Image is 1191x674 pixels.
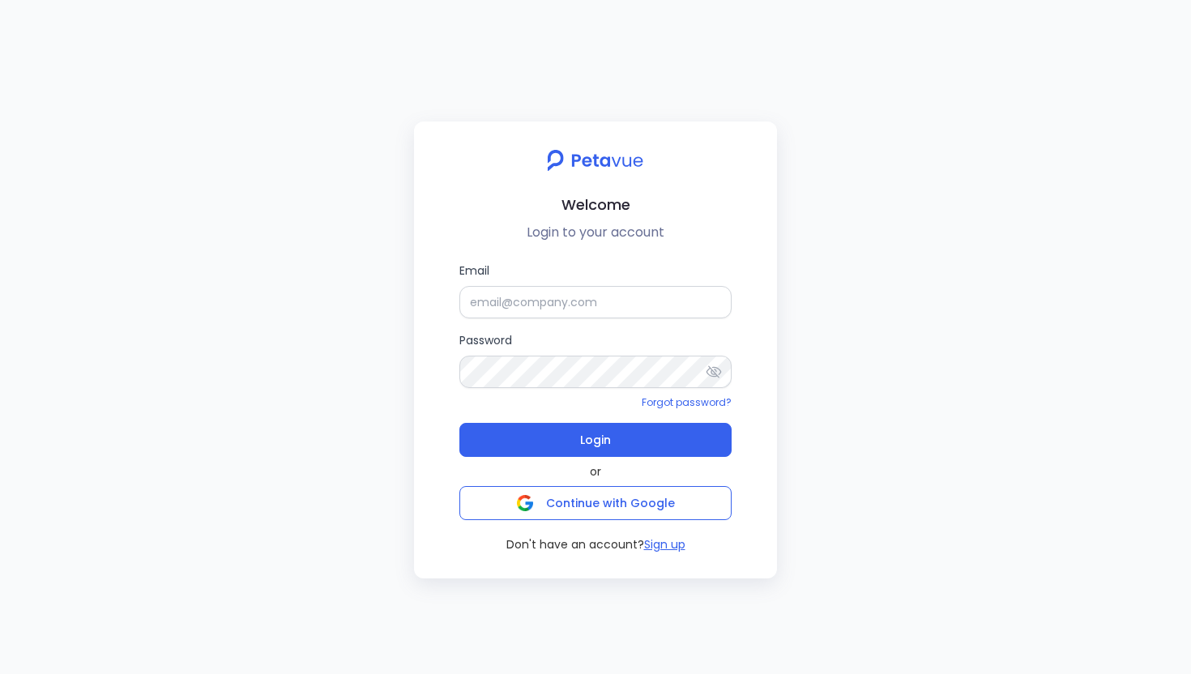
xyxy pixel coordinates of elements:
[644,536,685,552] button: Sign up
[536,141,654,180] img: petavue logo
[459,286,732,318] input: Email
[590,463,601,480] span: or
[427,193,764,216] h2: Welcome
[459,262,732,318] label: Email
[642,395,732,409] a: Forgot password?
[546,495,675,511] span: Continue with Google
[459,356,732,388] input: Password
[459,331,732,388] label: Password
[459,486,732,520] button: Continue with Google
[506,536,644,552] span: Don't have an account?
[427,223,764,242] p: Login to your account
[580,429,611,451] span: Login
[459,423,732,457] button: Login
